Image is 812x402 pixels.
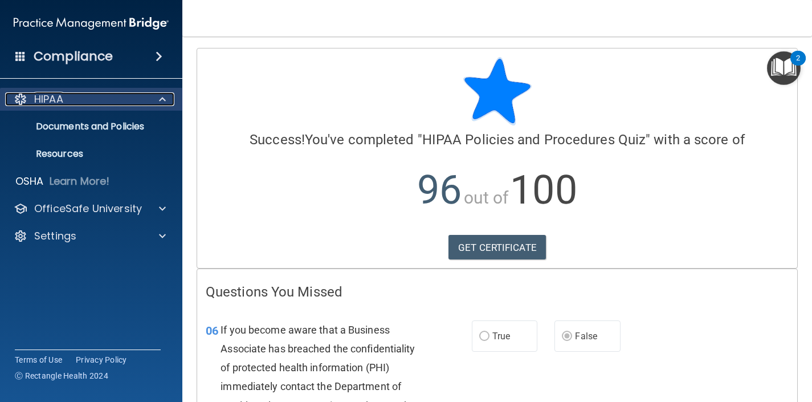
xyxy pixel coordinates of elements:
[448,235,546,260] a: GET CERTIFICATE
[7,121,163,132] p: Documents and Policies
[15,354,62,366] a: Terms of Use
[14,202,166,216] a: OfficeSafe University
[463,57,532,125] img: blue-star-rounded.9d042014.png
[15,174,44,188] p: OSHA
[15,370,108,381] span: Ⓒ Rectangle Health 2024
[50,174,110,188] p: Learn More!
[767,51,801,85] button: Open Resource Center, 2 new notifications
[34,48,113,64] h4: Compliance
[796,58,800,73] div: 2
[479,332,489,341] input: True
[34,229,76,243] p: Settings
[464,188,509,208] span: out of
[755,344,798,387] iframe: Drift Widget Chat Controller
[14,229,166,243] a: Settings
[250,132,305,148] span: Success!
[7,148,163,160] p: Resources
[575,331,597,342] span: False
[34,202,142,216] p: OfficeSafe University
[422,132,646,148] span: HIPAA Policies and Procedures Quiz
[492,331,510,342] span: True
[206,132,789,147] h4: You've completed " " with a score of
[206,324,218,338] span: 06
[14,92,166,106] a: HIPAA
[206,285,789,299] h4: Questions You Missed
[562,332,572,341] input: False
[417,167,462,213] span: 96
[34,92,63,106] p: HIPAA
[14,12,169,35] img: PMB logo
[76,354,127,366] a: Privacy Policy
[510,167,577,213] span: 100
